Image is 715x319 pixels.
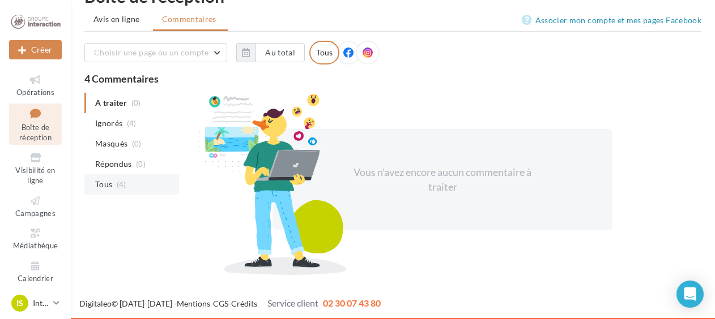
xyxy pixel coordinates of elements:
[33,298,49,309] p: Interaction ST ETIENNE
[676,281,704,308] div: Open Intercom Messenger
[323,298,381,308] span: 02 30 07 43 80
[177,299,210,308] a: Mentions
[522,14,701,27] a: Associer mon compte et mes pages Facebook
[231,299,257,308] a: Crédits
[136,159,146,169] span: (0)
[93,14,140,25] span: Avis en ligne
[9,71,62,99] a: Opérations
[9,40,62,59] button: Créer
[213,299,228,308] a: CGS
[9,192,62,220] a: Campagnes
[309,41,339,64] div: Tous
[19,123,52,143] span: Boîte de réception
[9,225,62,252] a: Médiathèque
[13,241,58,250] span: Médiathèque
[132,139,142,148] span: (0)
[267,298,318,308] span: Service client
[84,74,701,84] div: 4 Commentaires
[9,104,62,145] a: Boîte de réception
[95,179,112,190] span: Tous
[15,166,55,186] span: Visibilité en ligne
[79,299,112,308] a: Digitaleo
[94,48,208,57] span: Choisir une page ou un compte
[15,209,56,218] span: Campagnes
[79,299,381,308] span: © [DATE]-[DATE] - - -
[16,298,23,309] span: IS
[16,88,54,97] span: Opérations
[236,43,305,62] button: Au total
[9,257,62,285] a: Calendrier
[9,292,62,314] a: IS Interaction ST ETIENNE
[84,43,227,62] button: Choisir une page ou un compte
[9,40,62,59] div: Nouvelle campagne
[345,165,540,194] div: Vous n'avez encore aucun commentaire à traiter
[117,180,126,189] span: (4)
[95,138,127,149] span: Masqués
[127,119,137,128] span: (4)
[95,118,122,129] span: Ignorés
[18,274,53,283] span: Calendrier
[256,43,305,62] button: Au total
[9,149,62,188] a: Visibilité en ligne
[95,158,132,170] span: Répondus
